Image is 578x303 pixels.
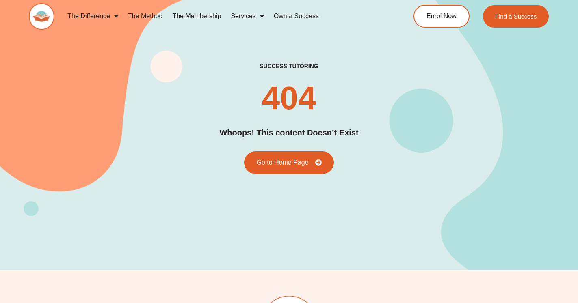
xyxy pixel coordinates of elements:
[244,151,333,174] a: Go to Home Page
[219,127,358,139] h2: Whoops! This content Doesn’t Exist
[63,7,383,26] nav: Menu
[483,5,549,28] a: Find a Success
[63,7,123,26] a: The Difference
[426,13,457,19] span: Enrol Now
[226,7,268,26] a: Services
[260,62,318,70] h2: success tutoring
[262,82,316,114] h2: 404
[256,159,308,166] span: Go to Home Page
[413,5,470,28] a: Enrol Now
[269,7,324,26] a: Own a Success
[167,7,226,26] a: The Membership
[495,13,537,19] span: Find a Success
[123,7,167,26] a: The Method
